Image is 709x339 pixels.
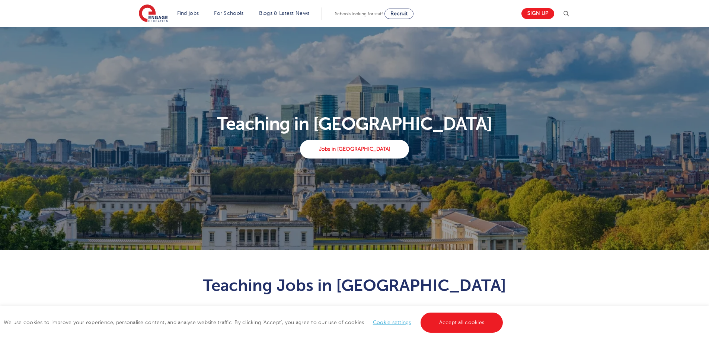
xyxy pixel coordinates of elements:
[139,4,168,23] img: Engage Education
[390,11,408,16] span: Recruit
[335,11,383,16] span: Schools looking for staff
[300,140,409,159] a: Jobs in [GEOGRAPHIC_DATA]
[373,320,411,325] a: Cookie settings
[203,276,506,295] span: Teaching Jobs in [GEOGRAPHIC_DATA]
[421,313,503,333] a: Accept all cookies
[259,10,310,16] a: Blogs & Latest News
[384,9,413,19] a: Recruit
[134,115,575,133] p: Teaching in [GEOGRAPHIC_DATA]
[4,320,505,325] span: We use cookies to improve your experience, personalise content, and analyse website traffic. By c...
[177,10,199,16] a: Find jobs
[214,10,243,16] a: For Schools
[521,8,554,19] a: Sign up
